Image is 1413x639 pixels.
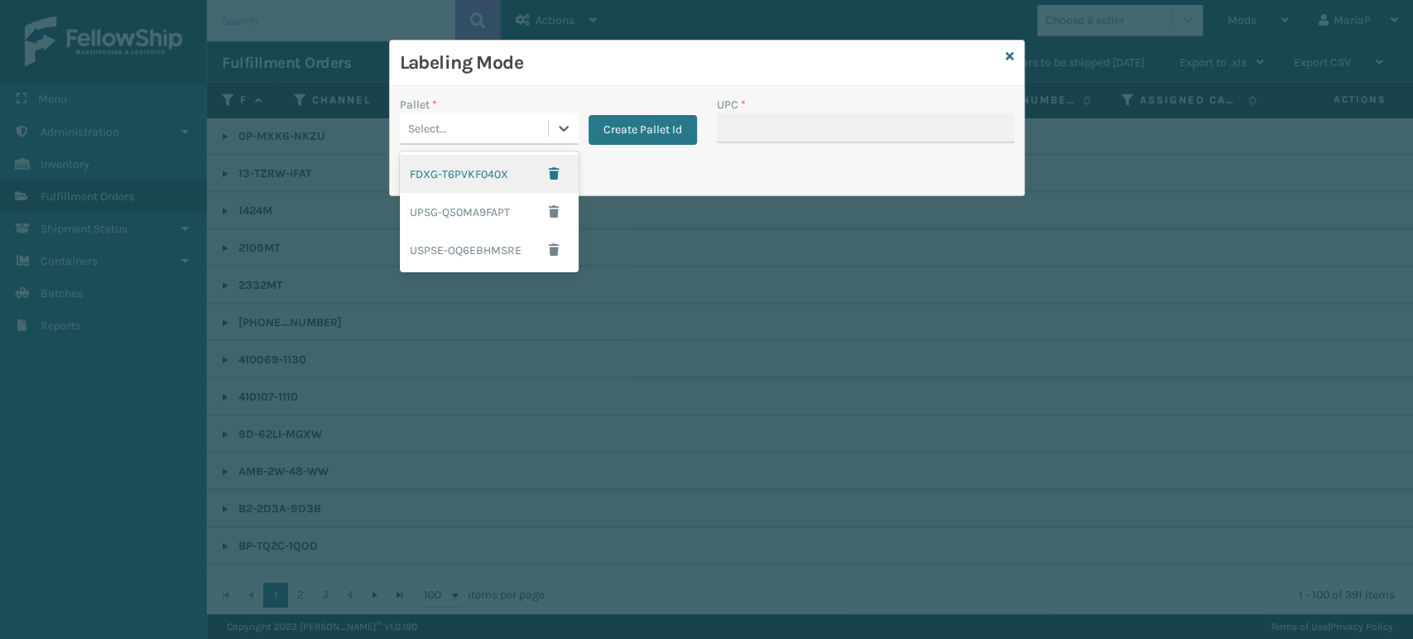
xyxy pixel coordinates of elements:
h3: Labeling Mode [400,50,999,75]
label: Pallet [400,96,437,113]
label: UPC [717,96,746,113]
div: Select... [408,120,447,137]
div: UPSG-Q50MA9FAPT [400,193,579,231]
div: USPSE-OQ6EBHMSRE [400,231,579,269]
button: Create Pallet Id [589,115,697,145]
div: FDXG-T6PVKF040X [400,155,579,193]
